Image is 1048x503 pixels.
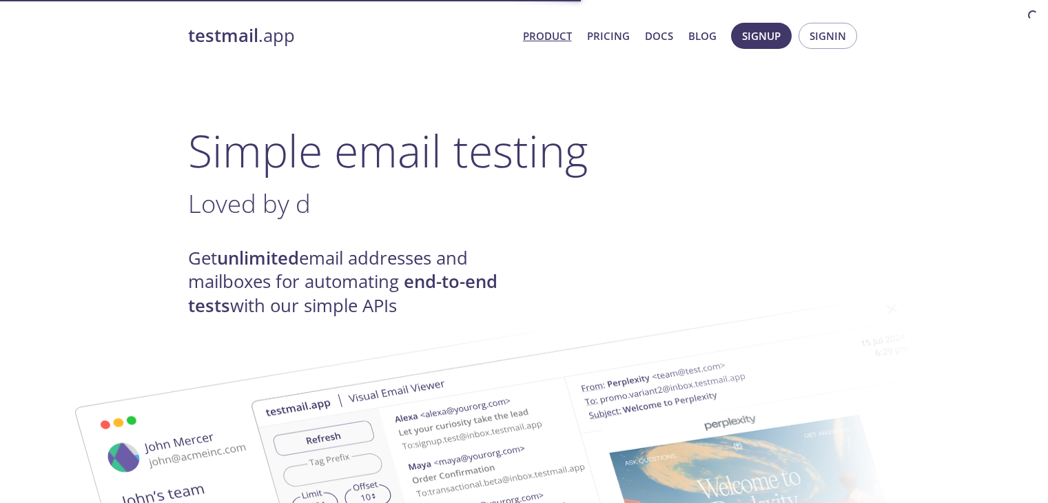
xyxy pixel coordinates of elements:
a: Product [523,27,572,45]
a: Blog [688,27,717,45]
strong: unlimited [217,246,299,270]
span: Signup [742,27,781,45]
a: Docs [645,27,673,45]
strong: end-to-end tests [188,269,497,317]
button: Signin [799,23,857,49]
a: Pricing [587,27,630,45]
a: testmail.app [188,24,512,48]
span: Signin [810,27,846,45]
h4: Get email addresses and mailboxes for automating with our simple APIs [188,247,524,318]
button: Signup [731,23,792,49]
strong: testmail [188,23,258,48]
h1: Simple email testing [188,124,861,177]
span: Loved by d [188,186,311,220]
